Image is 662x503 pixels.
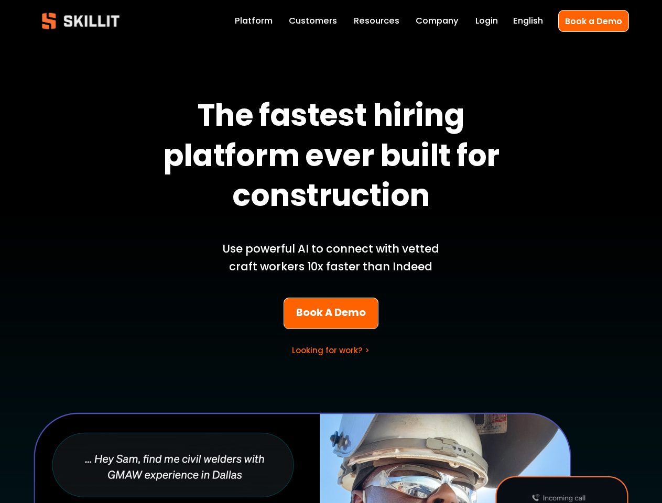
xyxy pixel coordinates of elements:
p: Use powerful AI to connect with vetted craft workers 10x faster than Indeed [209,240,453,276]
a: Company [416,14,459,28]
a: Customers [289,14,337,28]
strong: The fastest hiring platform ever built for construction [163,92,505,225]
a: Platform [235,14,273,28]
div: language picker [513,14,543,28]
a: Login [475,14,498,28]
a: Book A Demo [284,298,378,329]
span: Resources [354,15,399,28]
span: English [513,15,543,28]
img: Skillit [33,5,128,37]
a: Book a Demo [558,10,629,31]
a: Looking for work? > [292,345,370,356]
a: folder dropdown [354,14,399,28]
